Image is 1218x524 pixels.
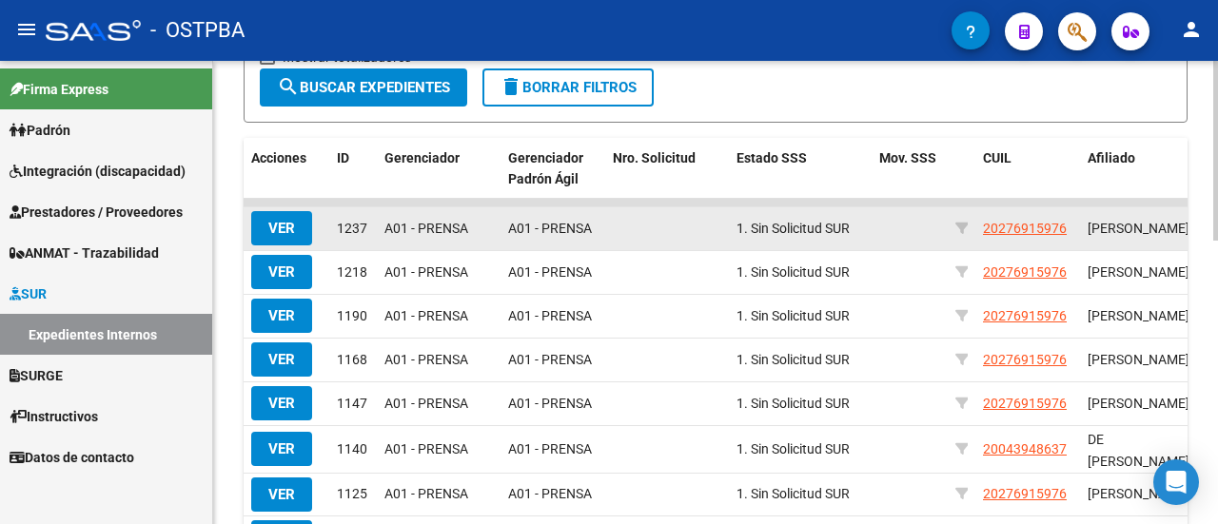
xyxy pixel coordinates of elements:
span: Instructivos [10,406,98,427]
span: A01 - PRENSA [508,352,592,367]
span: [PERSON_NAME] [1088,264,1189,280]
datatable-header-cell: Gerenciador Padrón Ágil [501,138,605,201]
span: VER [268,307,295,324]
span: 1218 [337,264,367,280]
span: 1. Sin Solicitud SUR [737,352,850,367]
button: VER [251,477,312,512]
mat-icon: person [1180,18,1203,41]
datatable-header-cell: Afiliado [1080,138,1204,201]
span: Buscar Expedientes [277,79,450,96]
span: A01 - PRENSA [508,441,592,456]
span: 20276915976 [983,308,1067,323]
span: CUIL [983,150,1012,165]
mat-icon: search [277,75,300,98]
span: [PERSON_NAME] [1088,221,1189,236]
span: Prestadores / Proveedores [10,202,183,223]
button: VER [251,299,312,333]
button: VER [251,255,312,289]
span: 1. Sin Solicitud SUR [737,264,850,280]
span: 20276915976 [983,221,1067,236]
span: A01 - PRENSA [384,441,468,456]
span: 1. Sin Solicitud SUR [737,486,850,501]
span: A01 - PRENSA [508,486,592,501]
span: VER [268,440,295,457]
button: Borrar Filtros [482,68,654,107]
span: Gerenciador Padrón Ágil [508,150,583,187]
datatable-header-cell: Acciones [244,138,329,201]
span: SUR [10,283,47,304]
datatable-header-cell: Nro. Solicitud [605,138,729,201]
span: 20276915976 [983,486,1067,501]
span: 1168 [337,352,367,367]
span: 1125 [337,486,367,501]
span: Nro. Solicitud [613,150,696,165]
span: Afiliado [1088,150,1135,165]
datatable-header-cell: CUIL [975,138,1080,201]
span: VER [268,395,295,412]
span: VER [268,351,295,368]
span: 1190 [337,308,367,323]
span: 1237 [337,221,367,236]
span: Borrar Filtros [500,79,637,96]
span: [PERSON_NAME] [1088,486,1189,501]
datatable-header-cell: Estado SSS [729,138,872,201]
button: VER [251,211,312,245]
datatable-header-cell: Mov. SSS [872,138,948,201]
span: [PERSON_NAME] [1088,352,1189,367]
mat-icon: menu [15,18,38,41]
span: 20276915976 [983,352,1067,367]
span: 1140 [337,441,367,456]
button: VER [251,342,312,377]
span: VER [268,263,295,281]
span: 20276915976 [983,396,1067,411]
span: A01 - PRENSA [384,221,468,236]
span: 20043948637 [983,441,1067,456]
span: A01 - PRENSA [384,308,468,323]
span: A01 - PRENSA [384,352,468,367]
span: DE [PERSON_NAME] [PERSON_NAME] [1088,432,1189,491]
span: [PERSON_NAME] [1088,308,1189,323]
span: A01 - PRENSA [508,308,592,323]
span: 1. Sin Solicitud SUR [737,441,850,456]
span: ID [337,150,349,165]
span: Mov. SSS [879,150,936,165]
button: VER [251,432,312,466]
span: VER [268,220,295,237]
span: SURGE [10,365,63,386]
mat-icon: delete [500,75,522,98]
button: Buscar Expedientes [260,68,467,107]
span: A01 - PRENSA [384,486,468,501]
span: 20276915976 [983,264,1067,280]
button: VER [251,386,312,420]
span: A01 - PRENSA [508,221,592,236]
span: A01 - PRENSA [508,264,592,280]
span: - OSTPBA [150,10,245,51]
div: Open Intercom Messenger [1153,459,1199,505]
span: Gerenciador [384,150,460,165]
span: 1. Sin Solicitud SUR [737,308,850,323]
span: [PERSON_NAME] [1088,396,1189,411]
span: Padrón [10,120,70,141]
span: ANMAT - Trazabilidad [10,243,159,263]
datatable-header-cell: Gerenciador [377,138,501,201]
span: 1147 [337,396,367,411]
span: A01 - PRENSA [508,396,592,411]
span: A01 - PRENSA [384,396,468,411]
span: 1. Sin Solicitud SUR [737,221,850,236]
span: VER [268,486,295,503]
span: A01 - PRENSA [384,264,468,280]
span: 1. Sin Solicitud SUR [737,396,850,411]
span: Firma Express [10,79,108,100]
span: Acciones [251,150,306,165]
span: Estado SSS [737,150,807,165]
span: Datos de contacto [10,447,134,468]
span: Integración (discapacidad) [10,161,186,182]
datatable-header-cell: ID [329,138,377,201]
